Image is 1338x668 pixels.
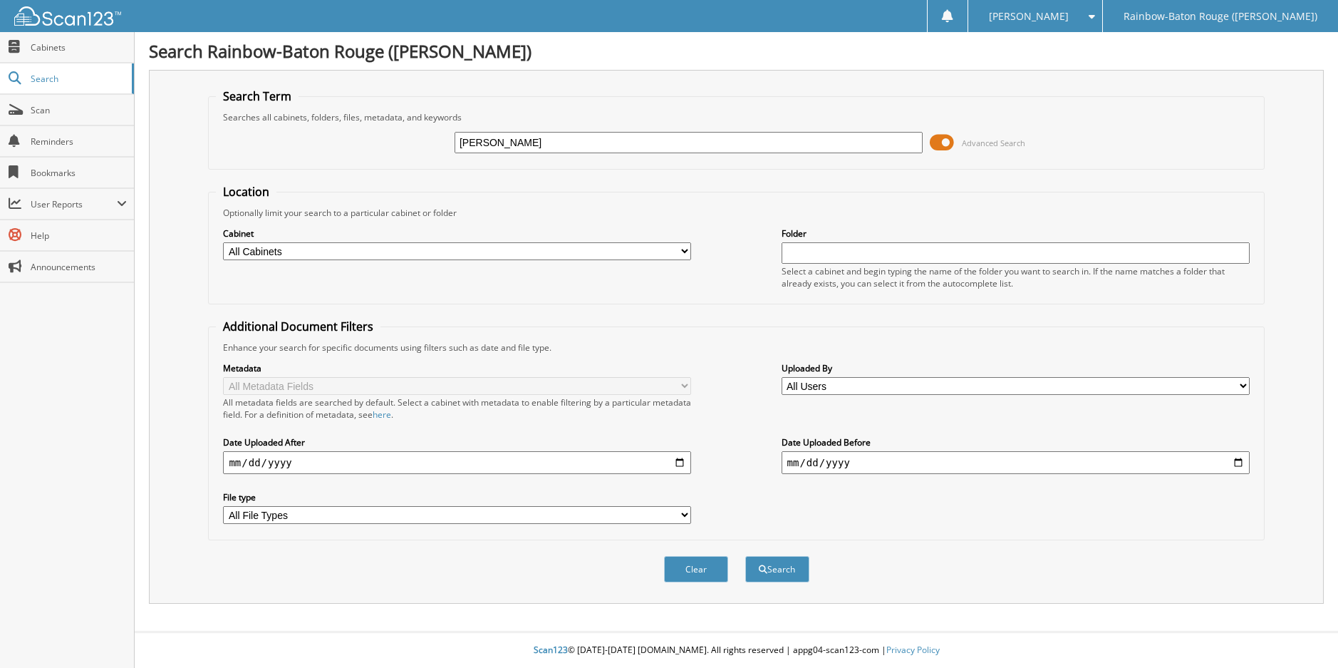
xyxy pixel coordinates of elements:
[223,396,691,421] div: All metadata fields are searched by default. Select a cabinet with metadata to enable filtering b...
[31,230,127,242] span: Help
[216,341,1256,354] div: Enhance your search for specific documents using filters such as date and file type.
[962,138,1025,148] span: Advanced Search
[135,633,1338,668] div: © [DATE]-[DATE] [DOMAIN_NAME]. All rights reserved | appg04-scan123-com |
[216,184,276,200] legend: Location
[31,261,127,273] span: Announcements
[1124,12,1317,21] span: Rainbow-Baton Rouge ([PERSON_NAME])
[534,644,568,656] span: Scan123
[782,265,1250,289] div: Select a cabinet and begin typing the name of the folder you want to search in. If the name match...
[31,104,127,116] span: Scan
[31,135,127,148] span: Reminders
[216,88,299,104] legend: Search Term
[886,644,940,656] a: Privacy Policy
[223,491,691,503] label: File type
[223,227,691,240] label: Cabinet
[149,39,1324,63] h1: Search Rainbow-Baton Rouge ([PERSON_NAME])
[782,436,1250,448] label: Date Uploaded Before
[782,451,1250,474] input: end
[664,556,728,582] button: Clear
[223,436,691,448] label: Date Uploaded After
[216,111,1256,123] div: Searches all cabinets, folders, files, metadata, and keywords
[989,12,1069,21] span: [PERSON_NAME]
[373,408,391,421] a: here
[1267,600,1338,668] iframe: Chat Widget
[223,362,691,374] label: Metadata
[31,198,117,210] span: User Reports
[31,167,127,179] span: Bookmarks
[31,73,125,85] span: Search
[782,362,1250,374] label: Uploaded By
[782,227,1250,240] label: Folder
[223,451,691,474] input: start
[14,6,121,26] img: scan123-logo-white.svg
[216,207,1256,219] div: Optionally limit your search to a particular cabinet or folder
[745,556,809,582] button: Search
[31,41,127,53] span: Cabinets
[216,319,380,334] legend: Additional Document Filters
